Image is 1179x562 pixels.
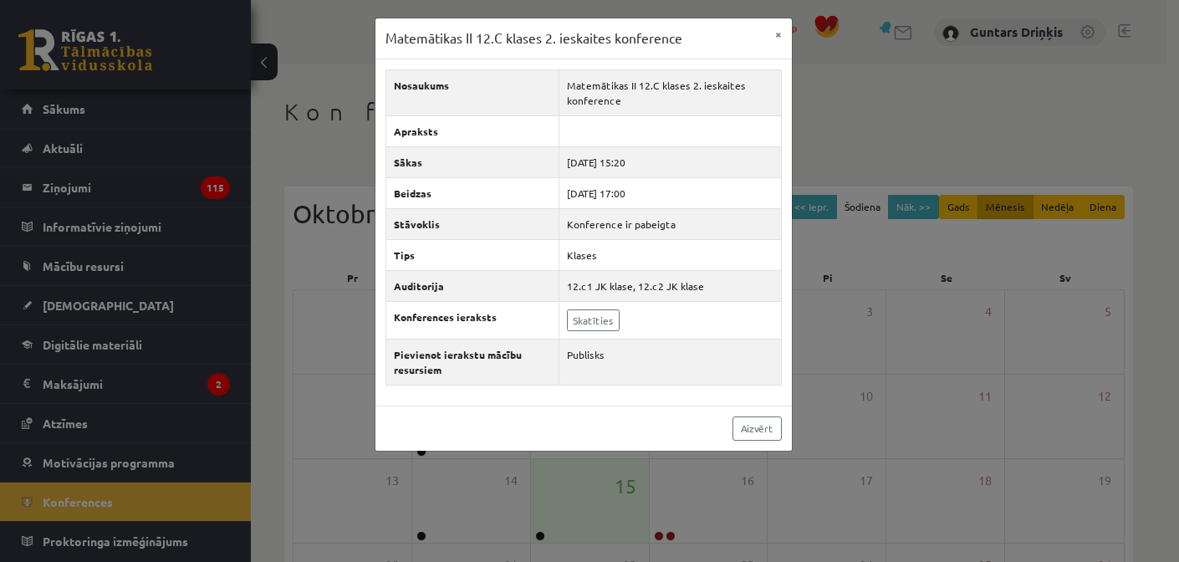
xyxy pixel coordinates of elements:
[559,270,781,301] td: 12.c1 JK klase, 12.c2 JK klase
[385,146,559,177] th: Sākas
[385,239,559,270] th: Tips
[385,69,559,115] th: Nosaukums
[559,208,781,239] td: Konference ir pabeigta
[385,28,682,49] h3: Matemātikas II 12.C klases 2. ieskaites konference
[559,239,781,270] td: Klases
[385,339,559,385] th: Pievienot ierakstu mācību resursiem
[559,69,781,115] td: Matemātikas II 12.C klases 2. ieskaites konference
[559,339,781,385] td: Publisks
[559,177,781,208] td: [DATE] 17:00
[385,115,559,146] th: Apraksts
[732,416,782,441] a: Aizvērt
[385,208,559,239] th: Stāvoklis
[567,309,620,331] a: Skatīties
[385,270,559,301] th: Auditorija
[765,18,792,50] button: ×
[385,177,559,208] th: Beidzas
[559,146,781,177] td: [DATE] 15:20
[385,301,559,339] th: Konferences ieraksts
